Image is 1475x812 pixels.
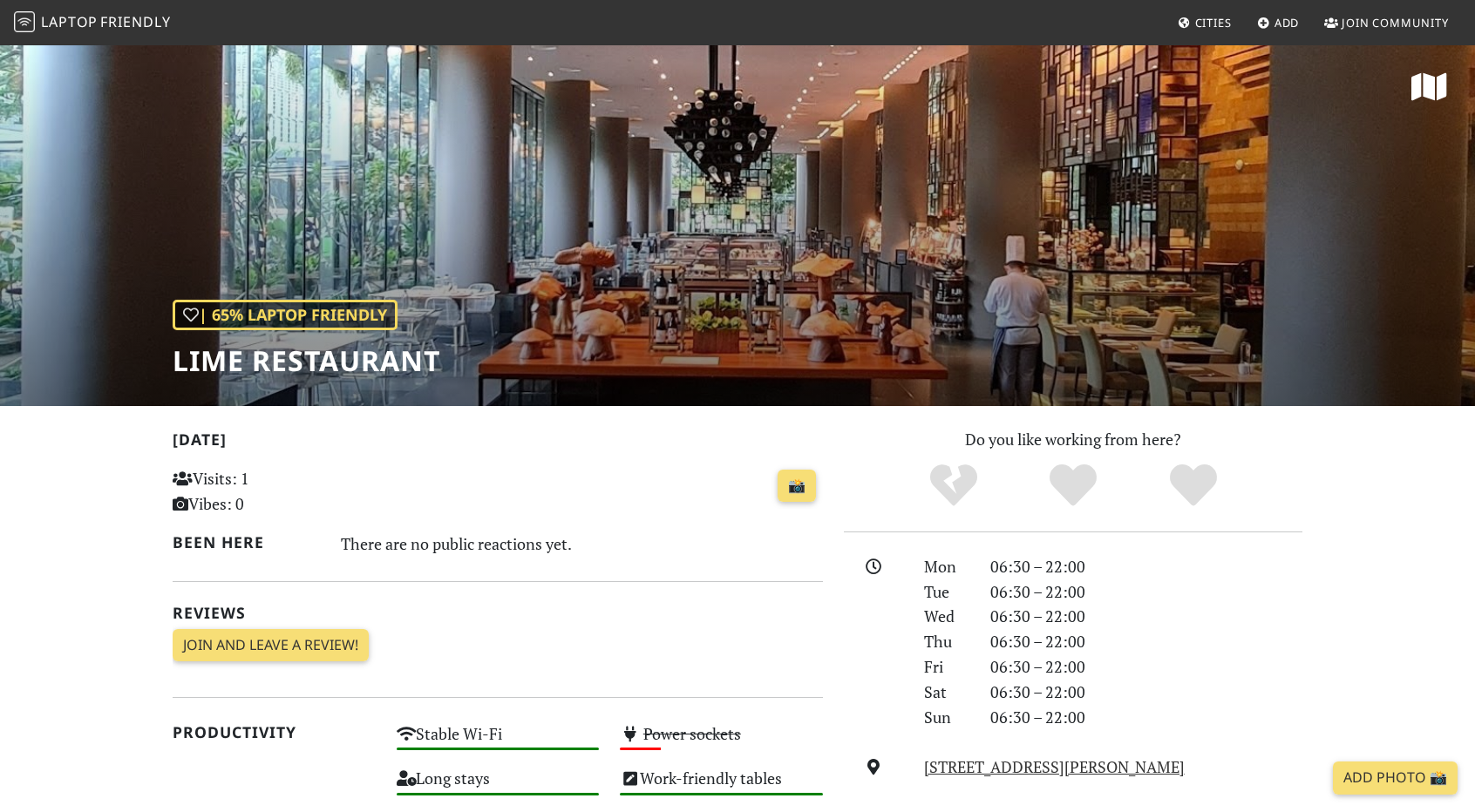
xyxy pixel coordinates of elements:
h1: Lime Restaurant [173,344,440,377]
div: 06:30 – 22:00 [980,604,1313,629]
div: Long stays [386,764,610,809]
div: Thu [914,629,980,654]
span: Join Community [1342,15,1449,30]
div: 06:30 – 22:00 [980,680,1313,705]
a: Join and leave a review! [173,629,369,662]
div: Sun [914,705,980,730]
span: Friendly [100,12,170,31]
a: Add Photo 📸 [1333,761,1458,795]
a: Join Community [1317,7,1456,38]
div: Yes [1013,462,1133,510]
div: There are no public reactions yet. [341,530,824,558]
a: LaptopFriendly LaptopFriendly [14,8,171,38]
h2: [DATE] [173,430,823,456]
div: Work-friendly tables [609,764,833,809]
span: Laptop [41,12,98,31]
div: Stable Wi-Fi [386,720,610,764]
h2: Been here [173,533,320,551]
p: Do you like working from here? [844,427,1302,452]
a: Add [1250,7,1307,38]
div: Wed [914,604,980,629]
div: 06:30 – 22:00 [980,579,1313,605]
div: 06:30 – 22:00 [980,629,1313,654]
div: No [894,462,1014,510]
div: Mon [914,554,980,579]
h2: Reviews [173,604,823,622]
div: Fri [914,654,980,680]
h2: Productivity [173,723,376,741]
span: Add [1274,15,1300,30]
div: 06:30 – 22:00 [980,554,1313,579]
a: Cities [1171,7,1239,38]
div: Definitely! [1133,462,1254,510]
div: 06:30 – 22:00 [980,705,1313,730]
div: | 65% Laptop Friendly [173,300,398,330]
a: 📸 [778,470,816,503]
div: Tue [914,579,980,605]
a: [STREET_ADDRESS][PERSON_NAME] [924,756,1185,777]
img: LaptopFriendly [14,11,35,32]
span: Cities [1195,15,1232,30]
p: Visits: 1 Vibes: 0 [173,466,376,517]
s: Power sockets [643,723,741,744]
div: Sat [914,680,980,705]
div: 06:30 – 22:00 [980,654,1313,680]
